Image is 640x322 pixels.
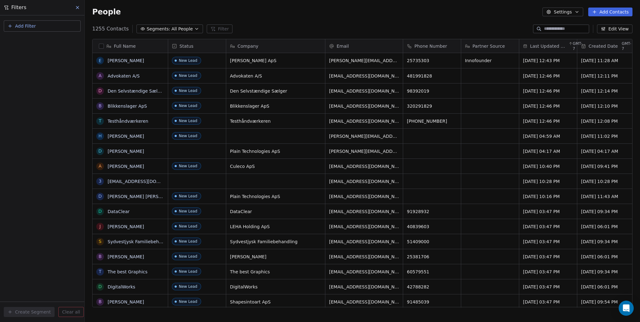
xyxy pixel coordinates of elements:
span: [DATE] 04:17 AM [523,148,573,154]
span: The best Graphics [230,269,321,275]
a: Sydvestjysk Familiebehandling [108,239,175,244]
div: H [99,133,102,139]
span: Plain Technologies ApS [230,193,321,200]
span: [EMAIL_ADDRESS][DOMAIN_NAME] [329,208,399,215]
span: [DATE] 09:34 PM [581,269,631,275]
span: [EMAIL_ADDRESS][DOMAIN_NAME] [329,223,399,230]
span: All People [171,26,193,32]
div: T [99,118,102,124]
span: [DATE] 12:46 PM [523,73,573,79]
div: Partner Source [461,39,519,53]
span: [EMAIL_ADDRESS][DOMAIN_NAME] [329,254,399,260]
a: DataClear [108,209,130,214]
div: B [99,253,102,260]
span: [EMAIL_ADDRESS][DOMAIN_NAME] [329,73,399,79]
span: [EMAIL_ADDRESS][DOMAIN_NAME] [329,163,399,169]
span: [DATE] 10:28 PM [581,178,631,185]
div: A [99,72,102,79]
span: [DATE] 12:46 PM [523,118,573,124]
span: Innofounder [465,57,515,64]
span: [DATE] 12:43 PM [523,57,573,64]
span: [DATE] 12:14 PM [581,88,631,94]
span: Shapesintoart ApS [230,299,321,305]
div: New Lead [179,269,197,274]
span: [EMAIL_ADDRESS][DOMAIN_NAME] [329,239,399,245]
span: GMT-7 [573,41,583,51]
div: 3 [99,178,102,185]
span: [DATE] 06:01 PM [581,284,631,290]
div: New Lead [179,58,197,63]
a: [PERSON_NAME] [108,164,144,169]
div: New Lead [179,89,197,93]
span: [DATE] 03:47 PM [523,299,573,305]
span: [EMAIL_ADDRESS][DOMAIN_NAME] [329,178,399,185]
div: Last Updated DateGMT-7 [519,39,577,53]
span: [PERSON_NAME][EMAIL_ADDRESS][PERSON_NAME][DOMAIN_NAME] [329,57,399,64]
span: 60579551 [407,269,457,275]
div: Phone Number [403,39,461,53]
span: [DATE] 10:40 PM [523,163,573,169]
span: [EMAIL_ADDRESS][DOMAIN_NAME] [329,118,399,124]
span: [DATE] 06:01 PM [581,254,631,260]
a: [PERSON_NAME] [108,149,144,154]
span: [DATE] 09:34 PM [581,239,631,245]
a: Blikkenslager ApS [108,104,147,109]
a: [PERSON_NAME] [108,224,144,229]
span: [PERSON_NAME][EMAIL_ADDRESS][DOMAIN_NAME] [329,148,399,154]
a: [PERSON_NAME] [108,254,144,259]
div: New Lead [179,224,197,228]
span: 98392019 [407,88,457,94]
div: New Lead [179,164,197,168]
div: New Lead [179,194,197,198]
div: Status [168,39,226,53]
a: [PERSON_NAME] [108,58,144,63]
span: [DATE] 10:16 PM [523,193,573,200]
span: Sydvestjysk Familiebehandling [230,239,321,245]
span: [DATE] 04:59 AM [523,133,573,139]
span: [DATE] 03:47 PM [523,208,573,215]
span: Created Date [589,43,618,49]
span: 91485039 [407,299,457,305]
div: B [99,298,102,305]
button: Add Contacts [588,8,632,16]
span: [PERSON_NAME] [230,254,321,260]
div: S [99,238,102,245]
div: D [99,208,102,215]
a: [EMAIL_ADDRESS][DOMAIN_NAME] [108,179,184,184]
div: New Lead [179,299,197,304]
span: Email [337,43,349,49]
span: Status [179,43,194,49]
div: Full Name [93,39,168,53]
div: B [99,103,102,109]
a: Den Selvstændige Sælger [108,89,165,94]
span: 91928932 [407,208,457,215]
span: 320291829 [407,103,457,109]
a: DigitalWorks [108,284,135,289]
span: [DATE] 04:17 AM [581,148,631,154]
a: The best Graphics [108,269,147,274]
a: Advokaten A/S [108,73,140,78]
span: Partner Source [472,43,505,49]
span: [DATE] 12:46 PM [523,88,573,94]
span: [DATE] 03:47 PM [523,269,573,275]
span: Segments: [147,26,170,32]
div: New Lead [179,209,197,213]
span: [DATE] 03:47 PM [523,223,573,230]
div: D [99,193,102,200]
div: New Lead [179,119,197,123]
div: Company [226,39,325,53]
span: [PHONE_NUMBER] [407,118,457,124]
a: [PERSON_NAME] [PERSON_NAME] [108,194,182,199]
span: [DATE] 03:47 PM [523,284,573,290]
span: LEHA Holding ApS [230,223,321,230]
span: [DATE] 12:11 PM [581,73,631,79]
span: Full Name [114,43,136,49]
span: [DATE] 12:10 PM [581,103,631,109]
span: Plain Technologies ApS [230,148,321,154]
div: D [99,283,102,290]
span: DataClear [230,208,321,215]
span: [EMAIL_ADDRESS][DOMAIN_NAME] [329,269,399,275]
span: [DATE] 11:43 AM [581,193,631,200]
div: New Lead [179,104,197,108]
span: [EMAIL_ADDRESS][DOMAIN_NAME] [329,103,399,109]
